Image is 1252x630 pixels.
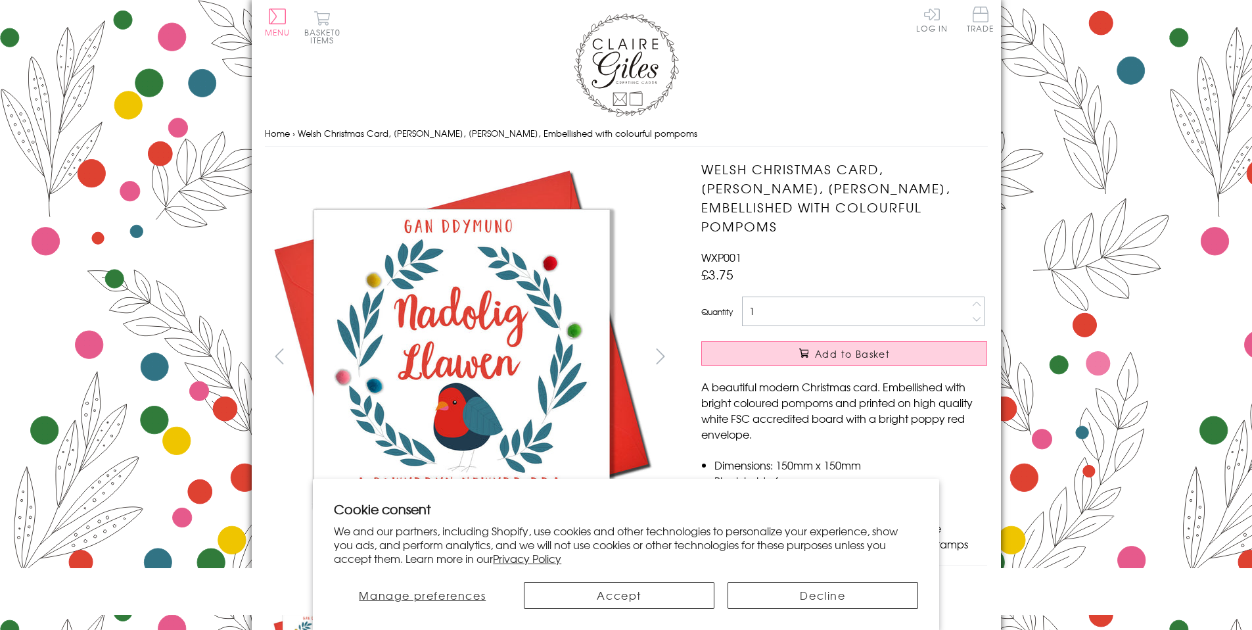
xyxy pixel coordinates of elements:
a: Trade [967,7,994,35]
button: prev [265,341,294,371]
button: Menu [265,9,290,36]
span: Add to Basket [815,347,890,360]
button: Basket0 items [304,11,340,44]
img: Claire Giles Greetings Cards [574,13,679,117]
img: Welsh Christmas Card, Nadolig Llawen, Robin, Embellished with colourful pompoms [675,160,1069,554]
h1: Welsh Christmas Card, [PERSON_NAME], [PERSON_NAME], Embellished with colourful pompoms [701,160,987,235]
nav: breadcrumbs [265,120,988,147]
button: Decline [728,582,918,609]
li: Blank inside for your own message [714,473,987,489]
span: £3.75 [701,265,733,283]
li: Dimensions: 150mm x 150mm [714,457,987,473]
span: Welsh Christmas Card, [PERSON_NAME], [PERSON_NAME], Embellished with colourful pompoms [298,127,697,139]
h2: Cookie consent [334,500,918,518]
label: Quantity [701,306,733,318]
a: Privacy Policy [493,550,561,566]
img: Welsh Christmas Card, Nadolig Llawen, Robin, Embellished with colourful pompoms [264,160,659,554]
span: Manage preferences [359,587,486,603]
span: › [292,127,295,139]
span: 0 items [310,26,340,46]
span: WXP001 [701,249,741,265]
button: Add to Basket [701,341,987,366]
span: Trade [967,7,994,32]
p: A beautiful modern Christmas card. Embellished with bright coloured pompoms and printed on high q... [701,379,987,442]
button: next [645,341,675,371]
a: Log In [916,7,948,32]
span: Menu [265,26,290,38]
a: Home [265,127,290,139]
button: Accept [524,582,714,609]
p: We and our partners, including Shopify, use cookies and other technologies to personalize your ex... [334,524,918,565]
button: Manage preferences [334,582,511,609]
